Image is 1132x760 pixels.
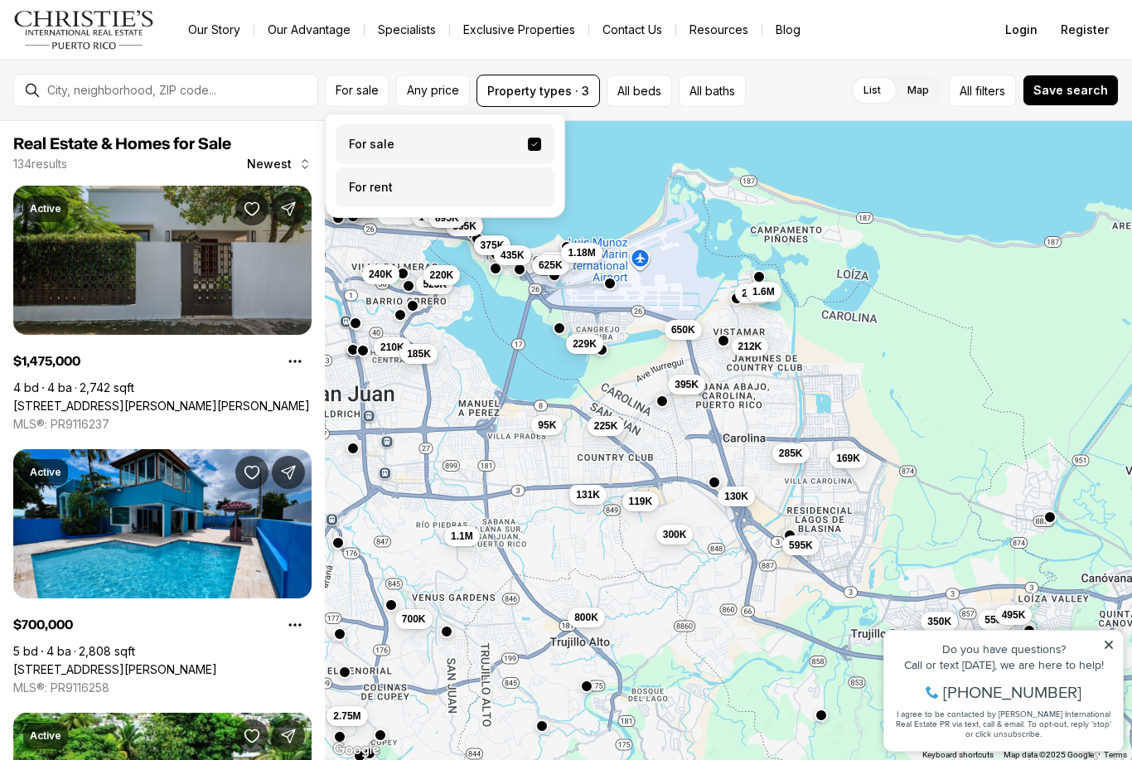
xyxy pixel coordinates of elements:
button: For sale [325,75,389,107]
span: Real Estate & Homes for Sale [13,136,231,152]
p: Active [30,202,61,215]
button: 650K [665,320,702,340]
span: 625K [539,259,563,272]
button: Register [1051,13,1119,46]
button: 1.6M [746,282,781,302]
a: Specialists [365,18,449,41]
button: 185K [400,344,438,364]
button: 375K [474,235,511,255]
button: Save Property: Nuestra Señora De Lourdes BERNADETTE ST. #665 [235,719,268,753]
button: 475K [538,252,575,272]
p: Active [30,729,61,743]
button: 220K [423,265,461,285]
span: 375K [481,239,505,252]
a: 2160 CALLE GENERAL PATTON, SAN JUAN PR, 00913 [13,399,310,414]
span: Newest [247,157,292,171]
button: Property options [278,345,312,378]
button: 625K [532,255,569,275]
label: Map [894,75,942,105]
button: Save Property: 425 CALLE SAN JULIAN, URB SAGRADO CORAZON [235,456,268,489]
span: [PHONE_NUMBER] [68,78,206,94]
button: 131K [569,485,607,505]
button: 210K [374,337,411,357]
button: 1.18M [561,243,602,263]
button: Contact Us [589,18,675,41]
span: 595K [452,220,477,233]
button: Property options [278,608,312,641]
span: 240K [369,268,393,281]
button: Share Property [272,719,305,753]
span: All [960,82,972,99]
button: 700K [395,609,433,629]
div: Do you have questions? [17,37,239,49]
button: Save search [1023,75,1119,106]
a: Resources [676,18,762,41]
button: 495K [995,605,1033,625]
button: 1.1M [444,526,480,546]
span: 650K [671,323,695,336]
button: Share Property [272,192,305,225]
span: Register [1061,23,1109,36]
a: Our Advantage [254,18,364,41]
button: 212K [732,336,769,356]
button: 95K [531,415,563,435]
button: All beds [607,75,672,107]
button: 130K [718,486,755,506]
span: 435K [501,249,525,262]
span: 800K [574,611,598,624]
button: 229K [566,334,603,354]
button: 119K [622,491,660,511]
a: Exclusive Properties [450,18,588,41]
span: 229K [573,337,597,351]
span: 1.18M [568,246,595,259]
button: Allfilters [949,75,1016,107]
button: All baths [679,75,746,107]
button: 300K [656,525,694,545]
span: 595K [789,539,813,552]
span: Any price [407,84,459,97]
span: 300K [663,528,687,541]
label: For rent [336,167,554,207]
button: 225K [588,416,625,436]
button: 2.75M [327,706,367,726]
button: Share Property [272,456,305,489]
span: 169K [836,452,860,465]
span: 119K [629,495,653,508]
p: 134 results [13,157,67,171]
button: 169K [830,448,867,468]
button: 595K [446,216,483,236]
button: 800K [568,608,605,627]
span: 131K [576,488,600,501]
span: 395K [675,378,699,391]
a: 425 CALLE SAN JULIAN, URB SAGRADO CORAZON, CUPEY PR, 00926 [13,662,217,677]
span: 525K [423,278,447,291]
span: 700K [402,612,426,626]
span: I agree to be contacted by [PERSON_NAME] International Real Estate PR via text, call & email. To ... [21,102,236,133]
button: 435K [494,245,531,265]
span: filters [975,82,1005,99]
span: 185K [407,347,431,361]
label: List [850,75,894,105]
a: Our Story [175,18,254,41]
a: Blog [762,18,814,41]
span: 212K [738,340,762,353]
span: 285K [779,447,803,460]
img: logo [13,10,155,50]
button: Property types · 3 [477,75,600,107]
span: 250K [742,287,766,300]
button: Save Property: 2160 CALLE GENERAL PATTON [235,192,268,225]
span: Save search [1033,84,1108,97]
span: For sale [336,84,379,97]
span: 225K [594,419,618,433]
button: Newest [237,148,322,181]
span: 2.75M [333,709,360,723]
button: 595K [782,535,820,555]
p: Active [30,466,61,479]
button: 240K [362,264,399,284]
span: 1.6M [752,285,775,298]
button: 525K [416,274,453,294]
span: 210K [380,341,404,354]
button: 250K [735,283,772,303]
button: 395K [668,375,705,395]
